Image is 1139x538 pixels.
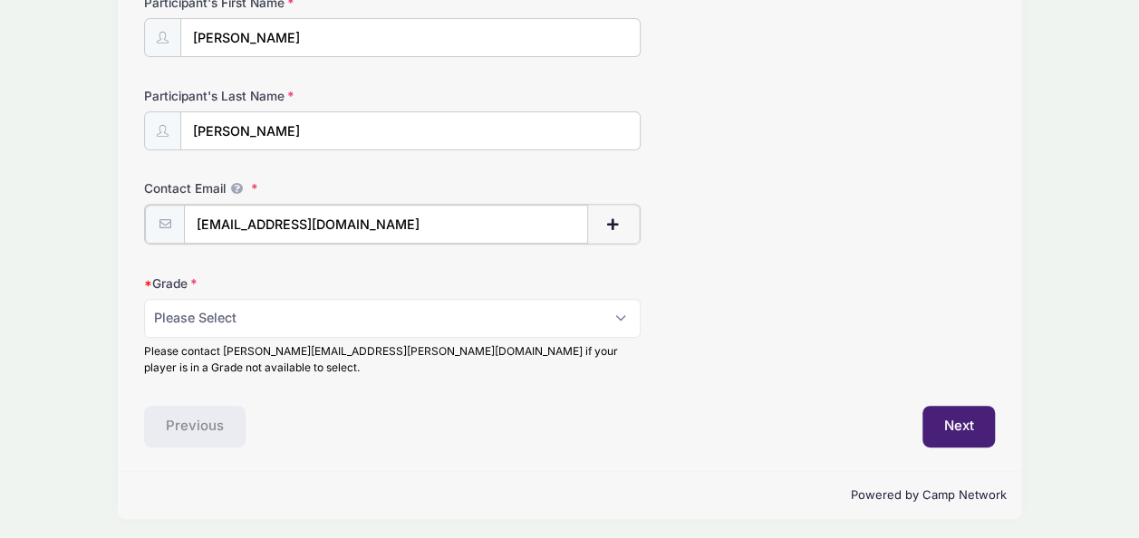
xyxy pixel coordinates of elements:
label: Contact Email [144,179,428,197]
button: Next [922,406,996,447]
input: email@email.com [184,205,588,244]
label: Participant's Last Name [144,87,428,105]
input: Participant's Last Name [180,111,641,150]
div: Please contact [PERSON_NAME][EMAIL_ADDRESS][PERSON_NAME][DOMAIN_NAME] if your player is in a Grad... [144,343,641,376]
p: Powered by Camp Network [132,486,1007,504]
label: Grade [144,274,428,293]
input: Participant's First Name [180,18,641,57]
